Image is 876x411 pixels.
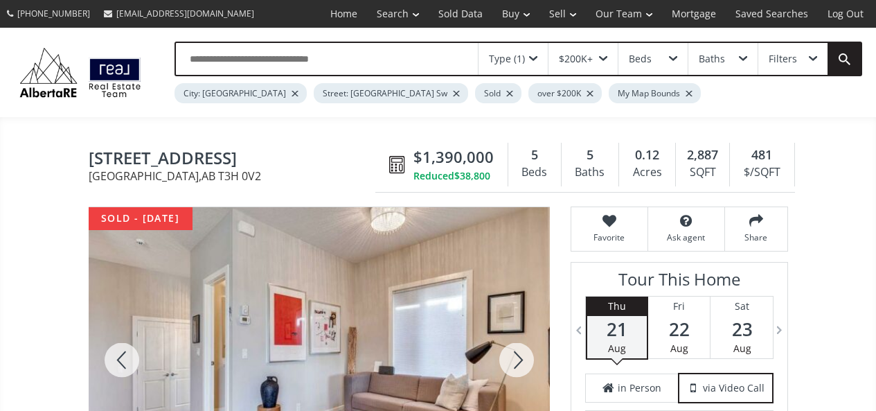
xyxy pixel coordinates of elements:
span: [EMAIL_ADDRESS][DOMAIN_NAME] [116,8,254,19]
div: 5 [515,146,554,164]
div: Fri [648,297,710,316]
img: Logo [14,44,147,100]
span: in Person [618,381,661,395]
div: City: [GEOGRAPHIC_DATA] [175,83,307,103]
span: Aug [670,342,688,355]
div: over $200K [528,83,602,103]
div: Street: [GEOGRAPHIC_DATA] Sw [314,83,468,103]
div: My Map Bounds [609,83,701,103]
div: $/SQFT [737,162,787,183]
div: 5 [569,146,611,164]
span: 21 [587,320,647,339]
div: sold - [DATE] [89,207,193,230]
span: Aug [733,342,751,355]
div: 481 [737,146,787,164]
div: Acres [626,162,668,183]
div: Sat [710,297,773,316]
span: via Video Call [703,381,765,395]
a: [EMAIL_ADDRESS][DOMAIN_NAME] [97,1,261,26]
div: Baths [569,162,611,183]
div: Filters [769,54,797,64]
span: [GEOGRAPHIC_DATA] , AB T3H 0V2 [89,170,382,182]
span: Aug [608,342,626,355]
span: 23 [710,320,773,339]
span: 22 [648,320,710,339]
span: Ask agent [655,231,717,243]
div: SQFT [683,162,722,183]
h3: Tour This Home [585,270,774,296]
span: [PHONE_NUMBER] [17,8,90,19]
div: Thu [587,297,647,316]
div: Sold [475,83,521,103]
div: Reduced [413,169,494,183]
div: Baths [699,54,725,64]
span: 2,887 [687,146,718,164]
div: Beds [515,162,554,183]
span: 192 Ascot Crescent SW [89,149,382,170]
div: Beds [629,54,652,64]
span: Share [732,231,780,243]
div: 0.12 [626,146,668,164]
div: $200K+ [559,54,593,64]
span: Favorite [578,231,641,243]
span: $38,800 [454,169,490,183]
span: $1,390,000 [413,146,494,168]
div: Type (1) [489,54,525,64]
